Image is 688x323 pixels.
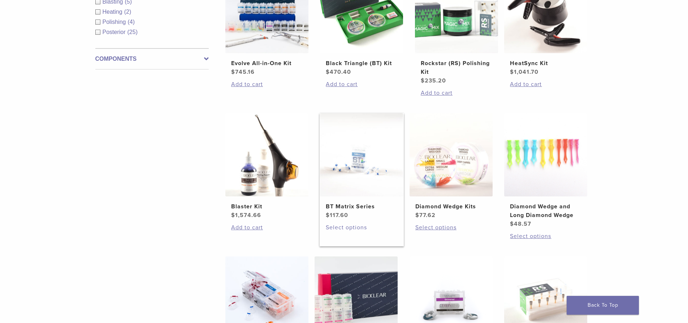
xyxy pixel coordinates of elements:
[510,220,531,228] bdi: 48.57
[231,68,235,76] span: $
[510,68,514,76] span: $
[103,29,127,35] span: Posterior
[231,202,303,211] h2: Blaster Kit
[510,68,538,76] bdi: 1,041.70
[410,113,493,196] img: Diamond Wedge Kits
[510,80,581,89] a: Add to cart: “HeatSync Kit”
[225,113,309,220] a: Blaster KitBlaster Kit $1,574.66
[326,59,397,68] h2: Black Triangle (BT) Kit
[567,296,639,315] a: Back To Top
[231,223,303,232] a: Add to cart: “Blaster Kit”
[231,212,235,219] span: $
[421,77,425,84] span: $
[326,202,397,211] h2: BT Matrix Series
[95,55,209,63] label: Components
[326,212,330,219] span: $
[421,77,446,84] bdi: 235.20
[415,212,419,219] span: $
[421,59,492,76] h2: Rockstar (RS) Polishing Kit
[320,113,403,196] img: BT Matrix Series
[231,68,255,76] bdi: 745.16
[415,202,487,211] h2: Diamond Wedge Kits
[326,68,330,76] span: $
[231,80,303,89] a: Add to cart: “Evolve All-in-One Kit”
[320,113,404,220] a: BT Matrix SeriesBT Matrix Series $117.60
[231,59,303,68] h2: Evolve All-in-One Kit
[510,202,581,220] h2: Diamond Wedge and Long Diamond Wedge
[415,223,487,232] a: Select options for “Diamond Wedge Kits”
[326,223,397,232] a: Select options for “BT Matrix Series”
[127,29,138,35] span: (25)
[415,212,436,219] bdi: 77.62
[510,220,514,228] span: $
[510,59,581,68] h2: HeatSync Kit
[504,113,587,196] img: Diamond Wedge and Long Diamond Wedge
[504,113,588,228] a: Diamond Wedge and Long Diamond WedgeDiamond Wedge and Long Diamond Wedge $48.57
[510,232,581,241] a: Select options for “Diamond Wedge and Long Diamond Wedge”
[326,68,351,76] bdi: 470.40
[124,9,131,15] span: (2)
[231,212,261,219] bdi: 1,574.66
[421,89,492,97] a: Add to cart: “Rockstar (RS) Polishing Kit”
[326,212,348,219] bdi: 117.60
[326,80,397,89] a: Add to cart: “Black Triangle (BT) Kit”
[103,19,128,25] span: Polishing
[225,113,308,196] img: Blaster Kit
[127,19,135,25] span: (4)
[103,9,124,15] span: Heating
[409,113,493,220] a: Diamond Wedge KitsDiamond Wedge Kits $77.62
